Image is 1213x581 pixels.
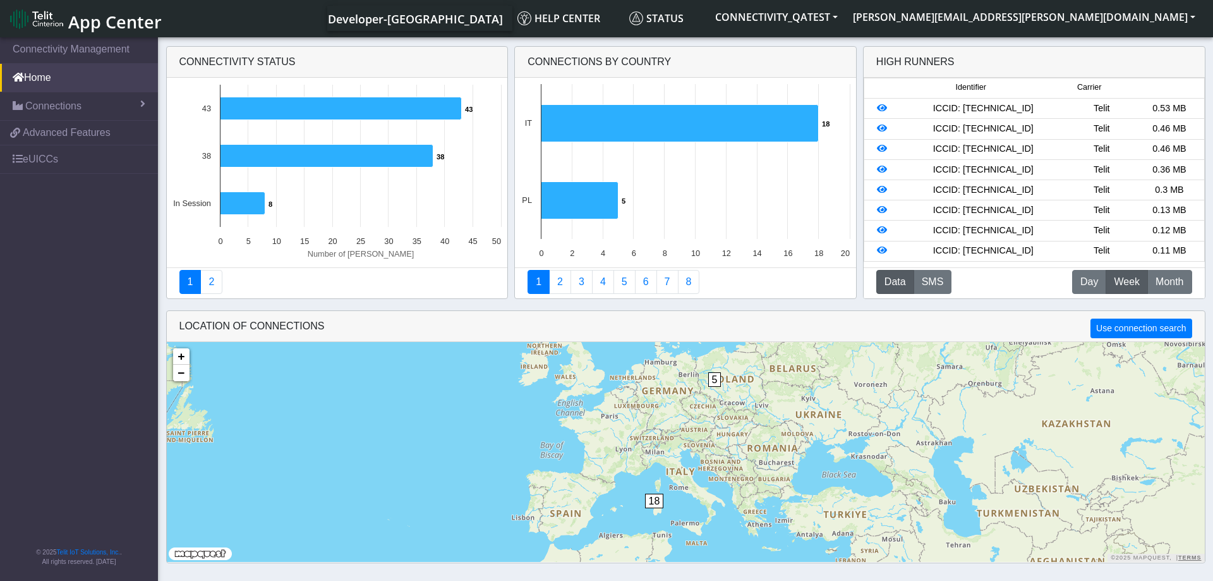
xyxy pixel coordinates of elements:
[1135,244,1203,258] div: 0.11 MB
[492,236,501,246] text: 50
[898,122,1068,136] div: ICCID: [TECHNICAL_ID]
[898,183,1068,197] div: ICCID: [TECHNICAL_ID]
[1068,102,1135,116] div: Telit
[179,270,202,294] a: Connectivity status
[708,372,721,387] span: 5
[356,236,365,246] text: 25
[708,6,845,28] button: CONNECTIVITY_QATEST
[246,236,251,246] text: 5
[876,54,955,70] div: High Runners
[272,236,281,246] text: 10
[898,224,1068,238] div: ICCID: [TECHNICAL_ID]
[898,102,1068,116] div: ICCID: [TECHNICAL_ID]
[23,125,111,140] span: Advanced Features
[1106,270,1148,294] button: Week
[1068,224,1135,238] div: Telit
[876,270,914,294] button: Data
[898,142,1068,156] div: ICCID: [TECHNICAL_ID]
[269,200,272,208] text: 8
[1135,163,1203,177] div: 0.36 MB
[592,270,614,294] a: Connections By Carrier
[629,11,643,25] img: status.svg
[515,47,856,78] div: Connections By Country
[200,270,222,294] a: Deployment status
[629,11,684,25] span: Status
[173,365,190,381] a: Zoom out
[10,9,63,29] img: logo-telit-cinterion-gw-new.png
[783,248,792,258] text: 16
[468,236,477,246] text: 45
[1068,142,1135,156] div: Telit
[328,11,503,27] span: Developer-[GEOGRAPHIC_DATA]
[512,6,624,31] a: Help center
[752,248,761,258] text: 14
[1147,270,1192,294] button: Month
[57,549,120,556] a: Telit IoT Solutions, Inc.
[539,248,543,258] text: 0
[327,6,502,31] a: Your current platform instance
[1156,274,1183,290] span: Month
[1077,82,1101,94] span: Carrier
[308,249,414,259] text: Number of [PERSON_NAME]
[1107,554,1204,562] div: ©2025 MapQuest, |
[1135,142,1203,156] div: 0.46 MB
[1068,183,1135,197] div: Telit
[1080,274,1098,290] span: Day
[898,244,1068,258] div: ICCID: [TECHNICAL_ID]
[173,348,190,365] a: Zoom in
[328,236,337,246] text: 20
[68,10,162,34] span: App Center
[413,236,421,246] text: 35
[528,270,843,294] nav: Summary paging
[691,248,700,258] text: 10
[622,197,625,205] text: 5
[645,494,664,508] span: 18
[10,5,160,32] a: App Center
[898,163,1068,177] div: ICCID: [TECHNICAL_ID]
[1135,224,1203,238] div: 0.12 MB
[613,270,636,294] a: Usage by Carrier
[440,236,449,246] text: 40
[437,153,444,161] text: 38
[1068,122,1135,136] div: Telit
[218,236,222,246] text: 0
[1135,102,1203,116] div: 0.53 MB
[1090,319,1192,338] button: Use connection search
[1135,183,1203,197] div: 0.3 MB
[914,270,952,294] button: SMS
[814,248,823,258] text: 18
[525,118,533,128] text: IT
[722,248,731,258] text: 12
[624,6,708,31] a: Status
[517,11,531,25] img: knowledge.svg
[384,236,393,246] text: 30
[635,270,657,294] a: 14 Days Trend
[465,106,473,113] text: 43
[898,204,1068,217] div: ICCID: [TECHNICAL_ID]
[528,270,550,294] a: Connections By Country
[656,270,679,294] a: Zero Session
[663,248,667,258] text: 8
[822,120,830,128] text: 18
[179,270,495,294] nav: Summary paging
[678,270,700,294] a: Not Connected for 30 days
[1114,274,1140,290] span: Week
[1178,554,1202,561] a: Terms
[167,311,1205,342] div: LOCATION OF CONNECTIONS
[1068,163,1135,177] div: Telit
[202,151,211,161] text: 38
[841,248,850,258] text: 20
[1068,244,1135,258] div: Telit
[167,47,508,78] div: Connectivity status
[632,248,636,258] text: 6
[570,270,593,294] a: Usage per Country
[173,199,211,208] text: In Session
[1135,204,1203,217] div: 0.13 MB
[517,11,600,25] span: Help center
[300,236,309,246] text: 15
[570,248,574,258] text: 2
[956,82,986,94] span: Identifier
[601,248,605,258] text: 4
[1068,204,1135,217] div: Telit
[549,270,571,294] a: Carrier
